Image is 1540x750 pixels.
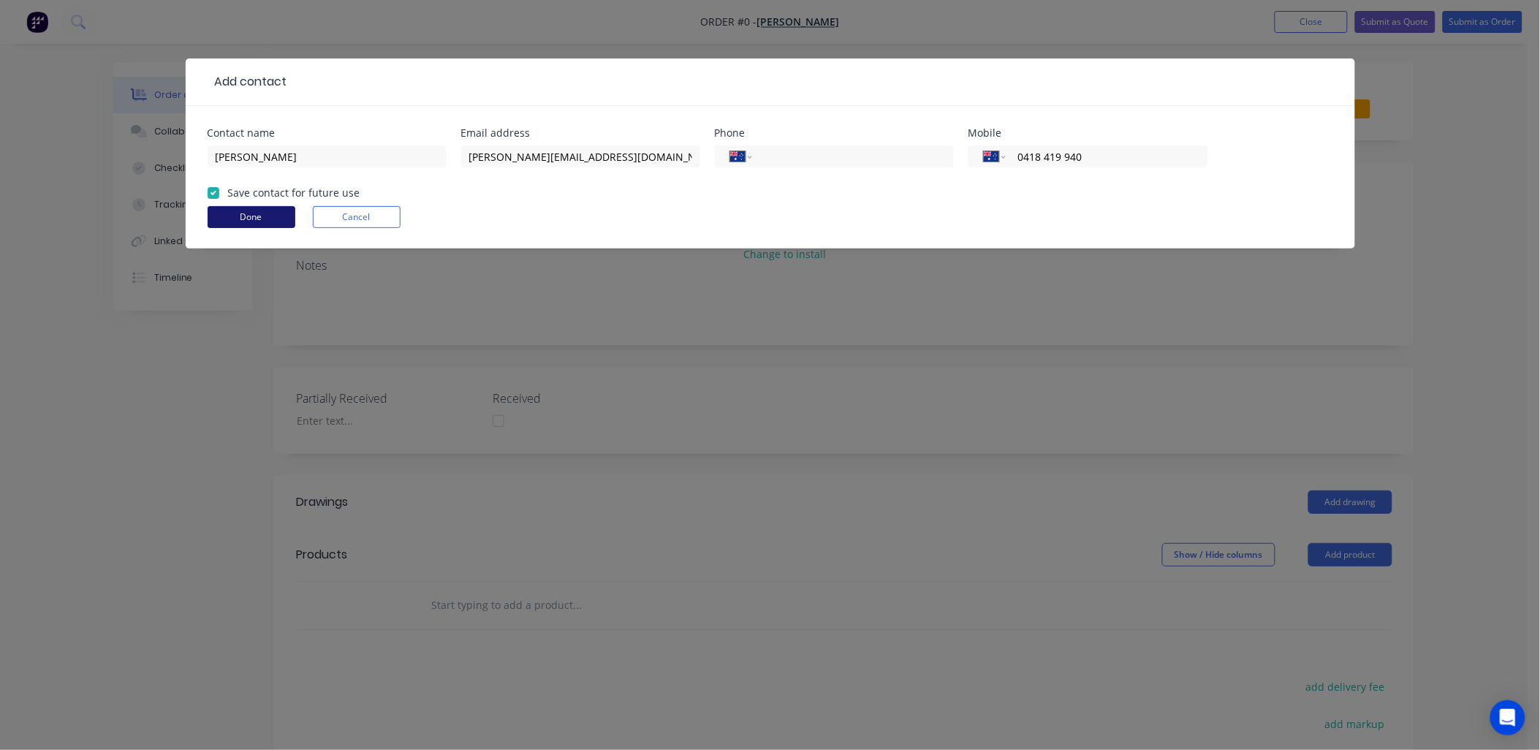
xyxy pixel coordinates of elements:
[208,73,287,91] div: Add contact
[228,185,360,200] label: Save contact for future use
[968,128,1207,138] div: Mobile
[1490,700,1525,735] div: Open Intercom Messenger
[715,128,954,138] div: Phone
[208,128,447,138] div: Contact name
[313,206,401,228] button: Cancel
[461,128,700,138] div: Email address
[208,206,295,228] button: Done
